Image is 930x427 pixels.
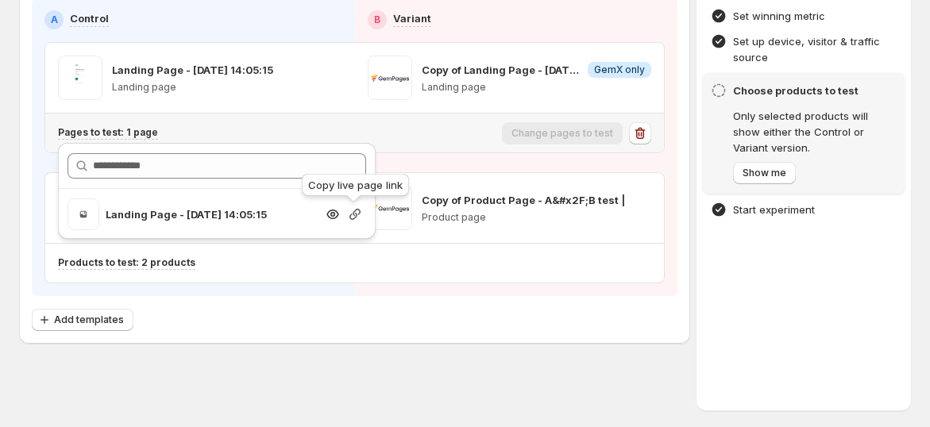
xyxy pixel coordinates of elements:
[422,192,625,208] p: Copy of Product Page - A&#x2F;B test |
[733,162,796,184] button: Show me
[733,83,897,98] h4: Choose products to test
[733,8,825,24] h4: Set winning metric
[58,56,102,100] img: Landing Page - Jun 12, 14:05:15
[374,13,380,26] h2: B
[58,256,195,269] p: Products to test: 2 products
[32,309,133,331] button: Add templates
[393,10,431,26] p: Variant
[422,62,582,78] p: Copy of Landing Page - [DATE] 14:05:15
[594,63,645,76] span: GemX only
[58,126,158,139] p: Pages to test: 1 page
[422,211,625,224] p: Product page
[70,10,109,26] p: Control
[733,202,815,217] h4: Start experiment
[54,314,124,326] span: Add templates
[68,198,99,230] img: Landing Page - Jun 12, 14:05:15
[112,62,273,78] p: Landing Page - [DATE] 14:05:15
[733,33,897,65] h4: Set up device, visitor & traffic source
[106,206,315,222] p: Landing Page - [DATE] 14:05:15
[743,167,786,179] span: Show me
[733,108,897,156] p: Only selected products will show either the Control or Variant version.
[422,81,652,94] p: Landing page
[368,56,412,100] img: Copy of Landing Page - Jun 12, 14:05:15
[112,81,273,94] p: Landing page
[51,13,58,26] h2: A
